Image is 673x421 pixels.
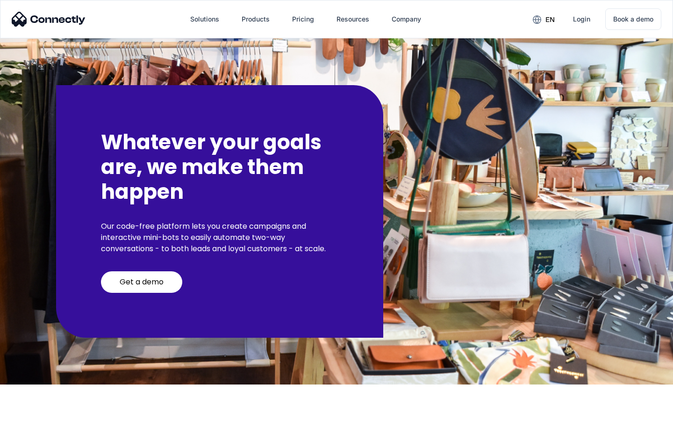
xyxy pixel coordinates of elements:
[190,13,219,26] div: Solutions
[605,8,661,30] a: Book a demo
[101,271,182,293] a: Get a demo
[336,13,369,26] div: Resources
[9,405,56,418] aside: Language selected: English
[120,277,164,287] div: Get a demo
[12,12,86,27] img: Connectly Logo
[566,8,598,30] a: Login
[101,221,338,254] p: Our code-free platform lets you create campaigns and interactive mini-bots to easily automate two...
[242,13,270,26] div: Products
[19,405,56,418] ul: Language list
[101,130,338,204] h2: Whatever your goals are, we make them happen
[573,13,590,26] div: Login
[292,13,314,26] div: Pricing
[285,8,322,30] a: Pricing
[545,13,555,26] div: en
[392,13,421,26] div: Company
